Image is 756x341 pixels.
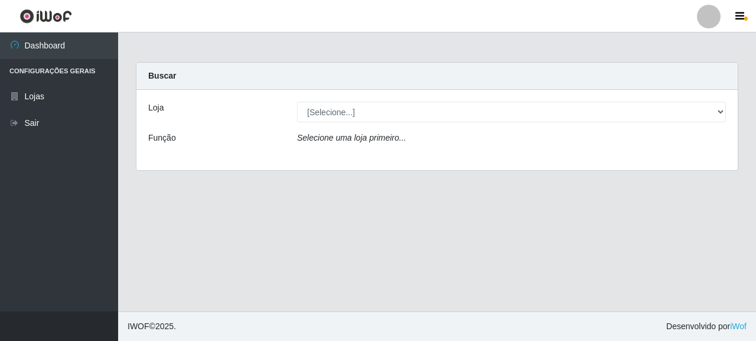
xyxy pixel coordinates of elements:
img: CoreUI Logo [19,9,72,24]
span: Desenvolvido por [666,320,747,333]
span: IWOF [128,321,149,331]
a: iWof [730,321,747,331]
label: Função [148,132,176,144]
i: Selecione uma loja primeiro... [297,133,406,142]
label: Loja [148,102,164,114]
span: © 2025 . [128,320,176,333]
strong: Buscar [148,71,176,80]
